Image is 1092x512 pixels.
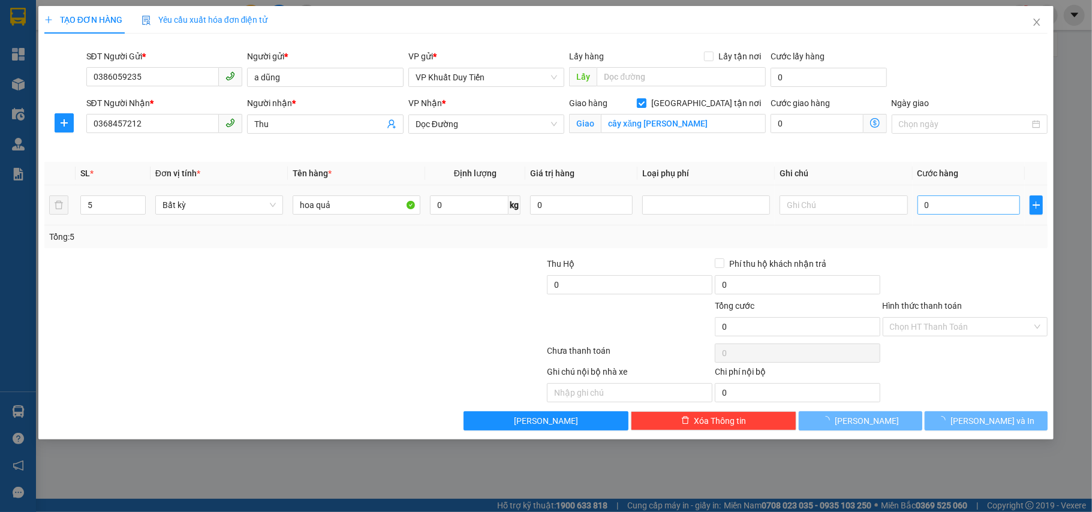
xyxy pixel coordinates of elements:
span: Yêu cầu xuất hóa đơn điện tử [142,15,268,25]
button: Close [1020,6,1054,40]
span: dollar-circle [870,118,880,128]
label: Ngày giao [892,98,929,108]
div: Chưa thanh toán [546,344,714,365]
span: loading [822,416,835,424]
span: Đơn vị tính [155,168,200,178]
th: Ghi chú [775,162,912,185]
span: [PERSON_NAME] [514,414,578,427]
span: Lấy tận nơi [714,50,766,63]
span: user-add [387,119,396,129]
img: logo.jpg [15,15,75,75]
span: VP Nhận [408,98,442,108]
label: Cước lấy hàng [771,52,825,61]
div: SĐT Người Nhận [86,97,243,110]
label: Hình thức thanh toán [883,301,962,311]
button: [PERSON_NAME] và In [925,411,1048,430]
span: Giao hàng [569,98,607,108]
span: loading [937,416,950,424]
span: [PERSON_NAME] và In [950,414,1034,427]
input: Giao tận nơi [601,114,766,133]
button: plus [55,113,74,132]
th: Loại phụ phí [637,162,775,185]
input: Cước lấy hàng [771,68,886,87]
span: TẠO ĐƠN HÀNG [44,15,122,25]
div: Người nhận [247,97,404,110]
span: phone [225,71,235,81]
span: Phí thu hộ khách nhận trả [724,257,831,270]
span: Dọc Đường [416,115,558,133]
input: VD: Bàn, Ghế [293,195,420,215]
span: kg [509,195,521,215]
span: plus [55,118,73,128]
span: [PERSON_NAME] [835,414,899,427]
button: delete [49,195,68,215]
span: plus [1030,200,1042,210]
li: Hotline: 02386655777, 02462925925, 0944789456 [112,44,501,59]
input: Ghi Chú [780,195,907,215]
img: icon [142,16,151,25]
span: plus [44,16,53,24]
span: Định lượng [454,168,497,178]
button: plus [1030,195,1043,215]
div: Chi phí nội bộ [715,365,880,383]
span: VP Khuất Duy Tiến [416,68,558,86]
li: [PERSON_NAME], [PERSON_NAME] [112,29,501,44]
label: Cước giao hàng [771,98,830,108]
button: deleteXóa Thông tin [631,411,796,430]
div: Tổng: 5 [49,230,422,243]
span: Bất kỳ [163,196,276,214]
input: 0 [530,195,633,215]
input: Ngày giao [899,118,1030,131]
span: Giao [569,114,601,133]
div: SĐT Người Gửi [86,50,243,63]
button: [PERSON_NAME] [799,411,922,430]
span: Lấy [569,67,597,86]
input: Cước giao hàng [771,114,863,133]
span: Tên hàng [293,168,332,178]
span: Thu Hộ [547,259,574,269]
span: SL [80,168,90,178]
b: GỬI : VP Khuất Duy Tiến [15,87,194,107]
div: VP gửi [408,50,565,63]
span: Giá trị hàng [530,168,574,178]
span: phone [225,118,235,128]
div: Ghi chú nội bộ nhà xe [547,365,712,383]
input: Nhập ghi chú [547,383,712,402]
div: Người gửi [247,50,404,63]
span: close [1032,17,1042,27]
span: delete [681,416,690,426]
span: [GEOGRAPHIC_DATA] tận nơi [646,97,766,110]
span: Cước hàng [917,168,959,178]
span: Tổng cước [715,301,754,311]
button: [PERSON_NAME] [464,411,629,430]
span: Lấy hàng [569,52,604,61]
span: Xóa Thông tin [694,414,747,427]
input: Dọc đường [597,67,766,86]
